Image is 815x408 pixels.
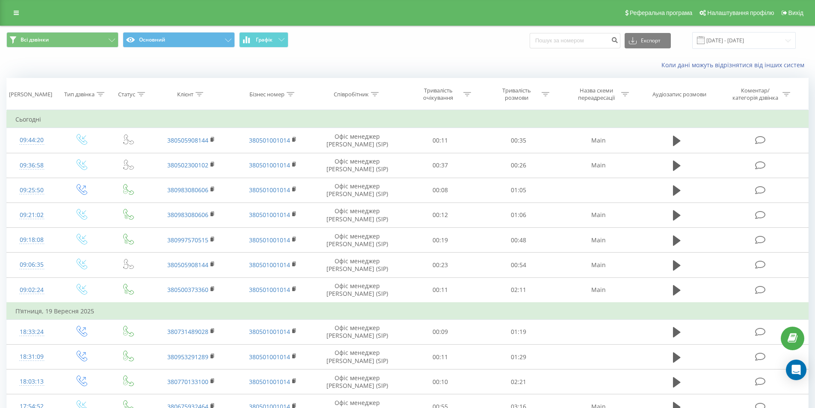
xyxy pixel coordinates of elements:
div: Співробітник [334,91,369,98]
div: 09:36:58 [15,157,48,174]
td: 00:12 [401,203,480,227]
a: Коли дані можуть відрізнятися вiд інших систем [661,61,809,69]
div: Аудіозапис розмови [652,91,706,98]
td: Офіс менеджер [PERSON_NAME] (SIP) [314,369,401,394]
a: 380502300102 [167,161,208,169]
td: Сьогодні [7,111,809,128]
button: Всі дзвінки [6,32,119,48]
button: Експорт [625,33,671,48]
a: 380997570515 [167,236,208,244]
td: 00:48 [480,228,558,253]
div: Тип дзвінка [64,91,95,98]
a: 380501001014 [249,211,290,219]
div: 18:31:09 [15,348,48,365]
div: Тривалість розмови [494,87,539,101]
span: Реферальна програма [630,9,693,16]
td: 00:37 [401,153,480,178]
td: 00:10 [401,369,480,394]
td: 00:08 [401,178,480,203]
td: 01:29 [480,345,558,369]
td: Main [557,277,639,303]
a: 380501001014 [249,136,290,144]
a: 380501001014 [249,236,290,244]
a: 380501001014 [249,328,290,336]
td: 00:54 [480,253,558,277]
td: 02:11 [480,277,558,303]
span: Графік [256,37,273,43]
td: 01:19 [480,319,558,344]
td: Офіс менеджер [PERSON_NAME] (SIP) [314,228,401,253]
a: 380501001014 [249,161,290,169]
a: 380505908144 [167,261,208,269]
td: 01:06 [480,203,558,227]
div: 18:03:13 [15,373,48,390]
td: 00:26 [480,153,558,178]
td: 00:11 [401,277,480,303]
div: 09:02:24 [15,282,48,298]
div: Тривалість очікування [415,87,461,101]
td: Офіс менеджер [PERSON_NAME] (SIP) [314,203,401,227]
td: П’ятниця, 19 Вересня 2025 [7,303,809,320]
div: Клієнт [177,91,193,98]
button: Графік [239,32,288,48]
td: Main [557,203,639,227]
a: 380501001014 [249,378,290,386]
td: Офіс менеджер [PERSON_NAME] (SIP) [314,319,401,344]
a: 380505908144 [167,136,208,144]
td: 00:35 [480,128,558,153]
td: 02:21 [480,369,558,394]
div: Бізнес номер [249,91,285,98]
div: 09:21:02 [15,207,48,223]
a: 380501001014 [249,261,290,269]
td: 00:11 [401,128,480,153]
div: 09:25:50 [15,182,48,199]
td: Офіс менеджер [PERSON_NAME] (SIP) [314,178,401,203]
div: Статус [118,91,135,98]
a: 380500373360 [167,286,208,294]
a: 380501001014 [249,353,290,361]
td: Main [557,253,639,277]
td: 00:09 [401,319,480,344]
div: 09:44:20 [15,132,48,149]
td: Офіс менеджер [PERSON_NAME] (SIP) [314,253,401,277]
span: Налаштування профілю [707,9,774,16]
div: Коментар/категорія дзвінка [730,87,780,101]
td: 01:05 [480,178,558,203]
td: Main [557,153,639,178]
a: 380983080606 [167,186,208,194]
td: Main [557,228,639,253]
input: Пошук за номером [530,33,620,48]
div: Open Intercom Messenger [786,360,806,380]
td: Офіс менеджер [PERSON_NAME] (SIP) [314,128,401,153]
button: Основний [123,32,235,48]
a: 380953291289 [167,353,208,361]
td: 00:23 [401,253,480,277]
a: 380770133100 [167,378,208,386]
span: Вихід [788,9,803,16]
td: 00:19 [401,228,480,253]
td: Main [557,128,639,153]
div: 09:06:35 [15,256,48,273]
span: Всі дзвінки [21,36,49,43]
td: Офіс менеджер [PERSON_NAME] (SIP) [314,277,401,303]
div: 09:18:08 [15,232,48,248]
td: 00:11 [401,345,480,369]
a: 380983080606 [167,211,208,219]
a: 380731489028 [167,328,208,336]
div: [PERSON_NAME] [9,91,52,98]
td: Офіс менеджер [PERSON_NAME] (SIP) [314,153,401,178]
div: 18:33:24 [15,324,48,340]
td: Офіс менеджер [PERSON_NAME] (SIP) [314,345,401,369]
div: Назва схеми переадресації [573,87,619,101]
a: 380501001014 [249,286,290,294]
a: 380501001014 [249,186,290,194]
